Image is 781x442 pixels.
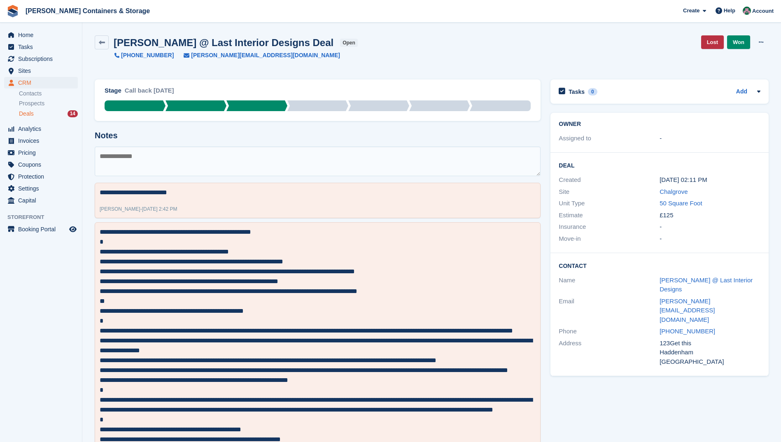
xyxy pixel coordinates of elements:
a: menu [4,135,78,147]
a: menu [4,41,78,53]
a: [PHONE_NUMBER] [660,328,715,335]
a: Prospects [19,99,78,108]
a: [PERSON_NAME][EMAIL_ADDRESS][DOMAIN_NAME] [660,298,715,323]
a: menu [4,171,78,182]
a: [PERSON_NAME] @ Last Interior Designs [660,277,753,293]
span: Sites [18,65,68,77]
span: Prospects [19,100,44,107]
span: [PHONE_NUMBER] [121,51,174,60]
div: - [660,222,760,232]
span: Coupons [18,159,68,170]
span: Pricing [18,147,68,158]
h2: Notes [95,131,541,140]
span: Help [724,7,735,15]
h2: [PERSON_NAME] @ Last Interior Designs Deal [114,37,333,48]
h2: Tasks [569,88,585,95]
div: 14 [68,110,78,117]
div: Estimate [559,211,660,220]
a: Lost [701,35,724,49]
a: Preview store [68,224,78,234]
a: [PERSON_NAME] Containers & Storage [22,4,153,18]
span: Subscriptions [18,53,68,65]
div: Phone [559,327,660,336]
div: Address [559,339,660,367]
a: menu [4,29,78,41]
a: Add [736,87,747,97]
div: Move-in [559,234,660,244]
span: CRM [18,77,68,88]
a: menu [4,183,78,194]
a: menu [4,195,78,206]
div: Assigned to [559,134,660,143]
a: Deals 14 [19,109,78,118]
a: [PERSON_NAME][EMAIL_ADDRESS][DOMAIN_NAME] [174,51,340,60]
div: - [100,205,177,213]
a: menu [4,123,78,135]
div: Email [559,297,660,325]
a: Chalgrove [660,188,688,195]
a: menu [4,223,78,235]
span: [PERSON_NAME] [100,206,140,212]
div: Created [559,175,660,185]
a: menu [4,53,78,65]
span: Create [683,7,699,15]
img: stora-icon-8386f47178a22dfd0bd8f6a31ec36ba5ce8667c1dd55bd0f319d3a0aa187defe.svg [7,5,19,17]
div: - [660,134,760,143]
div: Call back [DATE] [125,86,174,100]
div: Stage [105,86,121,95]
div: Haddenham [660,348,760,357]
span: Invoices [18,135,68,147]
a: menu [4,147,78,158]
a: Won [727,35,750,49]
div: 123Get this [660,339,760,348]
a: menu [4,77,78,88]
span: Storefront [7,213,82,221]
div: [DATE] 02:11 PM [660,175,760,185]
span: open [340,39,358,47]
div: £125 [660,211,760,220]
a: menu [4,65,78,77]
div: Unit Type [559,199,660,208]
div: [GEOGRAPHIC_DATA] [660,357,760,367]
a: 50 Square Foot [660,200,702,207]
a: menu [4,159,78,170]
span: Tasks [18,41,68,53]
img: Julia Marcham [743,7,751,15]
span: Protection [18,171,68,182]
h2: Contact [559,261,760,270]
span: Account [752,7,774,15]
span: Deals [19,110,34,118]
span: Analytics [18,123,68,135]
div: - [660,234,760,244]
h2: Deal [559,161,760,169]
span: [DATE] 2:42 PM [142,206,177,212]
a: [PHONE_NUMBER] [114,51,174,60]
a: Contacts [19,90,78,98]
span: [PERSON_NAME][EMAIL_ADDRESS][DOMAIN_NAME] [191,51,340,60]
span: Settings [18,183,68,194]
span: Capital [18,195,68,206]
span: Home [18,29,68,41]
div: 0 [588,88,597,95]
div: Name [559,276,660,294]
div: Insurance [559,222,660,232]
h2: Owner [559,121,760,128]
span: Booking Portal [18,223,68,235]
div: Site [559,187,660,197]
